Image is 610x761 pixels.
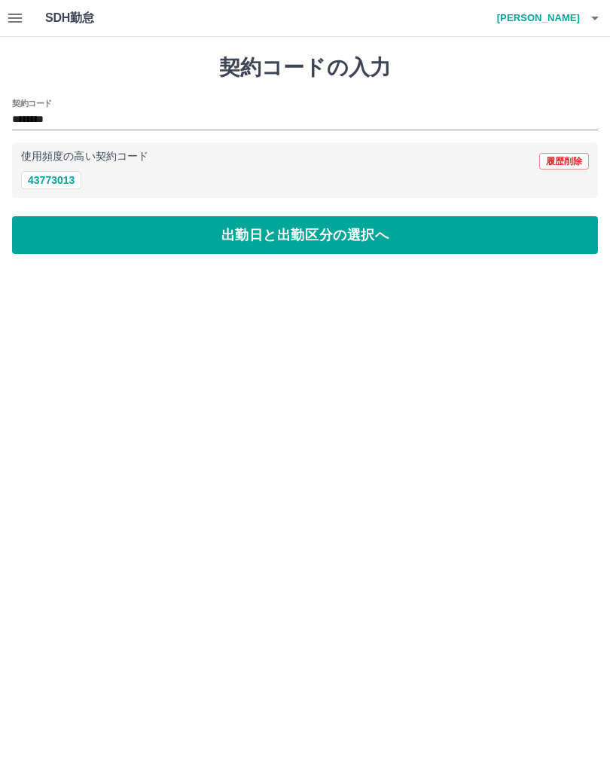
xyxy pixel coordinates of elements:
[539,153,589,170] button: 履歴削除
[12,216,598,254] button: 出勤日と出勤区分の選択へ
[21,151,148,162] p: 使用頻度の高い契約コード
[12,97,52,109] h2: 契約コード
[12,55,598,81] h1: 契約コードの入力
[21,171,81,189] button: 43773013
